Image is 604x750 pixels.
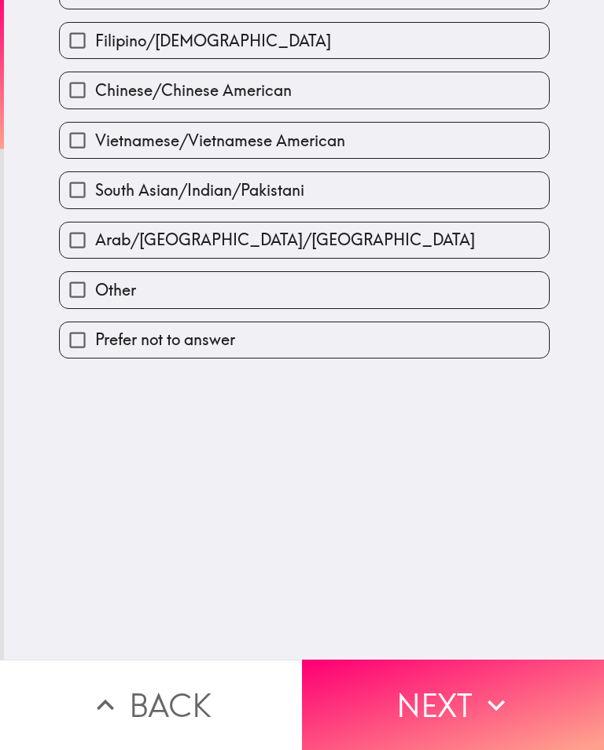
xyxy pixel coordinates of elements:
button: South Asian/Indian/Pakistani [60,172,549,208]
span: Vietnamese/Vietnamese American [95,130,345,152]
span: South Asian/Indian/Pakistani [95,179,304,201]
span: Arab/[GEOGRAPHIC_DATA]/[GEOGRAPHIC_DATA] [95,229,475,251]
span: Prefer not to answer [95,329,235,351]
span: Other [95,279,136,301]
button: Prefer not to answer [60,322,549,358]
span: Chinese/Chinese American [95,79,292,101]
button: Arab/[GEOGRAPHIC_DATA]/[GEOGRAPHIC_DATA] [60,222,549,258]
button: Filipino/[DEMOGRAPHIC_DATA] [60,23,549,58]
button: Other [60,272,549,307]
button: Next [302,660,604,750]
button: Chinese/Chinese American [60,72,549,108]
span: Filipino/[DEMOGRAPHIC_DATA] [95,30,331,52]
button: Vietnamese/Vietnamese American [60,123,549,158]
